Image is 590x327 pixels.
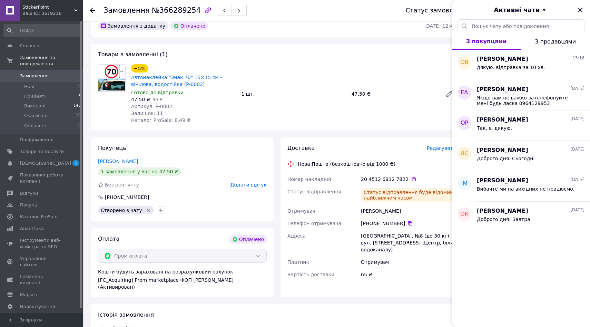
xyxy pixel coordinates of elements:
[360,256,458,268] div: Отримувач
[24,113,48,119] span: Скасовані
[131,97,150,102] span: 47,50 ₴
[104,194,150,201] div: [PHONE_NUMBER]
[452,110,590,141] button: ОР[PERSON_NAME][DATE]Так, є, дякую.
[360,268,458,281] div: 65 ₴
[442,87,456,101] a: Редагувати
[471,6,571,15] button: Активні чати
[477,116,528,124] span: [PERSON_NAME]
[20,202,39,208] span: Покупці
[287,208,315,214] span: Отримувач
[576,6,584,14] button: Закрити
[20,292,38,298] span: Маркет
[98,158,138,164] a: [PERSON_NAME]
[20,256,64,268] span: Управління сайтом
[458,19,584,33] input: Пошук чату або повідомлення
[360,205,458,217] div: [PERSON_NAME]
[477,86,528,94] span: [PERSON_NAME]
[98,268,267,290] div: Кошти будуть зараховані на розрахунковий рахунок
[477,95,575,106] span: Якщо вам не важко зателефонуйте мені будь ласка 0964129953
[24,84,34,90] span: Нові
[572,55,584,61] span: 15:16
[20,237,64,250] span: Інструменти веб-майстра та SEO
[98,145,126,151] span: Покупець
[98,22,168,30] div: Замовлення з додатку
[477,156,534,161] span: Доброго дня. Сьогодні
[287,176,331,182] span: Номер накладної
[521,33,590,50] button: З продавцями
[477,55,528,63] span: [PERSON_NAME]
[460,210,469,218] span: ОК
[424,23,456,29] time: [DATE] 12:40
[570,146,584,152] span: [DATE]
[24,93,46,99] span: Прийняті
[349,89,440,99] div: 47.50 ₴
[494,6,540,15] span: Активні чати
[452,202,590,232] button: ОК[PERSON_NAME][DATE]Доброго дня! Завтра
[477,146,528,154] span: [PERSON_NAME]
[98,311,154,318] span: Історія замовлення
[361,176,456,183] div: 20 4512 6912 7822
[452,141,590,171] button: ДС[PERSON_NAME][DATE]Доброго дня. Сьогодні
[98,277,267,290] div: [FC_Acquiring] Prom marketplace ФОП [PERSON_NAME] (Активирован)
[20,137,53,143] span: Повідомлення
[229,235,267,243] div: Оплачено
[131,110,163,116] span: Залишок: 11
[98,167,181,176] div: 1 замовлення у вас на 47,50 ₴
[72,160,79,166] span: 1
[20,273,64,286] span: Гаманець компанії
[20,214,57,220] span: Каталог ProSale
[131,64,148,73] div: −5%
[405,7,469,14] div: Статус замовлення
[296,161,397,167] div: Нова Пошта (безкоштовно від 1000 ₴)
[20,172,64,184] span: Показники роботи компанії
[461,89,468,97] span: ЕА
[20,304,55,310] span: Налаштування
[461,119,468,127] span: ОР
[230,182,267,187] span: Додати відгук
[22,10,83,17] div: Ваш ID: 3679216
[361,220,456,227] div: [PHONE_NUMBER]
[104,6,150,15] span: Замовлення
[78,93,81,99] span: 5
[20,160,71,166] span: [DEMOGRAPHIC_DATA]
[477,125,512,131] span: Так, є, дякую.
[98,235,119,242] span: Оплата
[146,208,151,213] svg: Видалити мітку
[460,150,469,157] span: ДС
[22,4,74,10] span: StickerPoint
[477,65,545,70] span: дякую. відправка за 10 хв.
[570,207,584,213] span: [DATE]
[98,65,125,92] img: Автонаклейка "Знак 70" 15×15 см - вінілова, водостійка (P-0002)
[20,55,83,67] span: Замовлення та повідомлення
[20,148,64,155] span: Товари та послуги
[238,89,348,99] div: 1 шт.
[452,80,590,110] button: ЕА[PERSON_NAME][DATE]Якщо вам не важко зателефонуйте мені будь ласка 0964129953
[477,217,530,222] span: Доброго дня! Завтра
[78,84,81,90] span: 0
[460,58,469,66] span: ОВ
[101,208,142,213] span: Створено з чату
[76,113,81,119] span: 19
[427,145,456,151] span: Редагувати
[477,186,574,192] span: Вибачте ми на вихідних не працюємо.
[570,116,584,122] span: [DATE]
[20,225,44,232] span: Аналітика
[105,182,139,187] span: Без рейтингу
[535,38,576,45] span: З продавцями
[287,233,306,239] span: Адреса
[90,7,95,14] div: Повернутися назад
[287,189,341,194] span: Статус відправлення
[477,177,528,185] span: [PERSON_NAME]
[287,259,309,265] span: Платник
[570,86,584,92] span: [DATE]
[24,123,46,129] span: Оплачені
[3,24,81,37] input: Пошук
[131,104,172,109] span: Артикул: P-0002
[152,6,201,15] span: №366289254
[131,117,190,123] span: Каталог ProSale: 8.49 ₴
[73,103,81,109] span: 145
[287,145,315,151] span: Доставка
[98,51,168,58] span: Товари в замовленні (1)
[361,188,456,202] div: Статус відправлення буде відомий найближчим часом
[287,272,334,277] span: Вартість доставки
